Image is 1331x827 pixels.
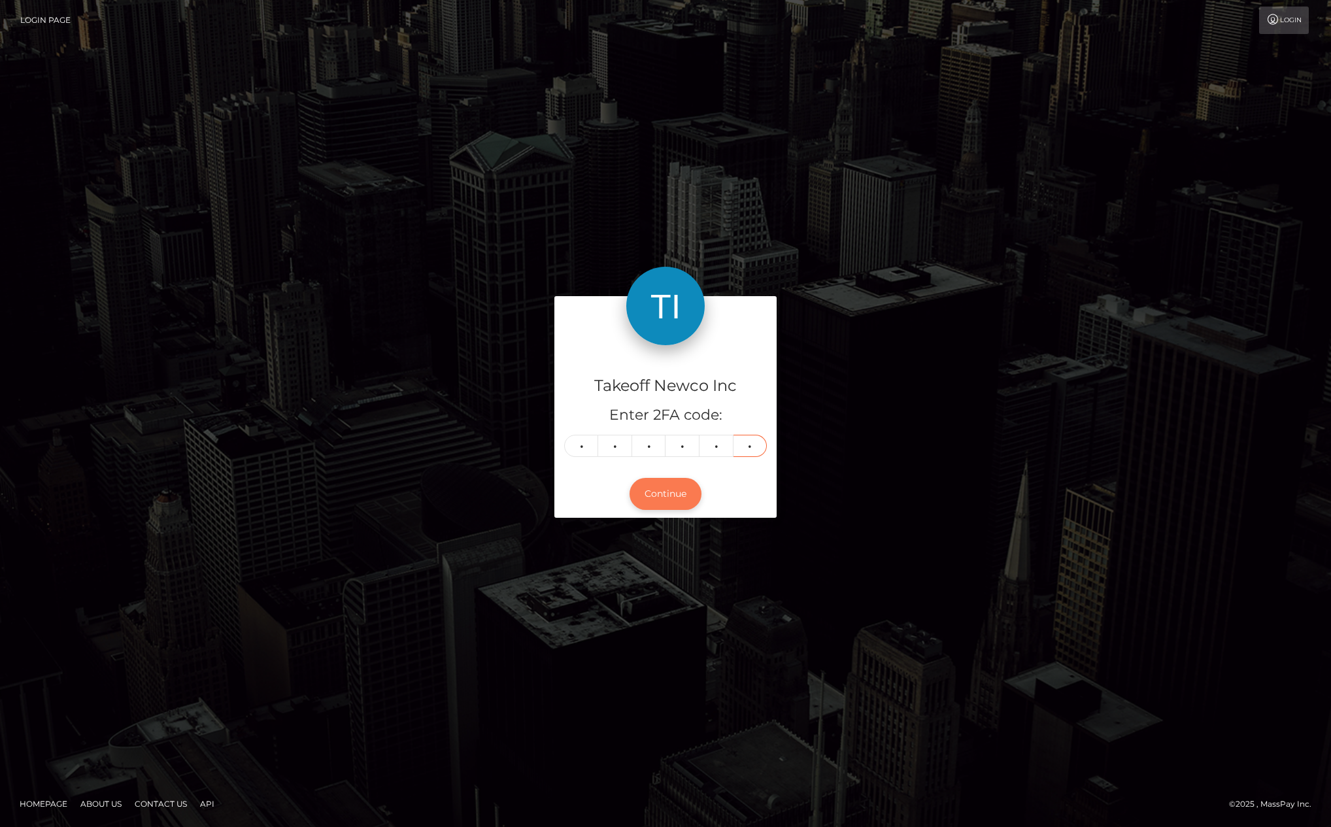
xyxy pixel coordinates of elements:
[564,375,767,397] h4: Takeoff Newco Inc
[14,794,73,814] a: Homepage
[1259,7,1309,34] a: Login
[564,405,767,426] h5: Enter 2FA code:
[20,7,71,34] a: Login Page
[195,794,220,814] a: API
[1229,797,1321,811] div: © 2025 , MassPay Inc.
[75,794,127,814] a: About Us
[129,794,192,814] a: Contact Us
[630,478,701,510] button: Continue
[626,267,705,345] img: Takeoff Newco Inc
